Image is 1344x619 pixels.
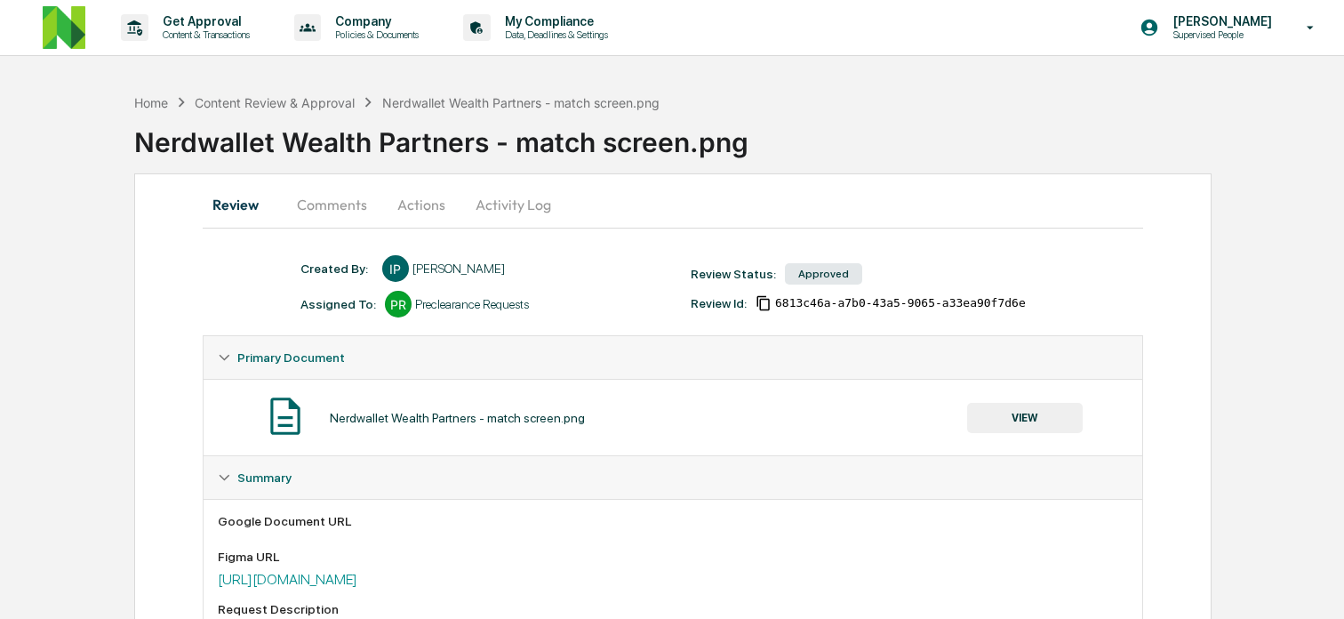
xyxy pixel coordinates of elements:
[382,95,660,110] div: Nerdwallet Wealth Partners - match screen.png
[300,261,373,276] div: Created By: ‎ ‎
[1287,560,1335,608] iframe: Open customer support
[148,14,259,28] p: Get Approval
[785,263,862,285] div: Approved
[412,261,505,276] div: [PERSON_NAME]
[263,394,308,438] img: Document Icon
[218,602,1128,616] div: Request Description
[237,470,292,485] span: Summary
[461,183,565,226] button: Activity Log
[218,571,357,588] a: [URL][DOMAIN_NAME]
[203,183,283,226] button: Review
[1159,28,1281,41] p: Supervised People
[195,95,355,110] div: Content Review & Approval
[691,267,776,281] div: Review Status:
[1159,14,1281,28] p: [PERSON_NAME]
[134,112,1344,158] div: Nerdwallet Wealth Partners - match screen.png
[321,28,428,41] p: Policies & Documents
[756,295,772,311] span: Copy Id
[330,411,585,425] div: Nerdwallet Wealth Partners - match screen.png
[283,183,381,226] button: Comments
[148,28,259,41] p: Content & Transactions
[300,297,376,311] div: Assigned To:
[385,291,412,318] div: PR
[491,28,617,41] p: Data, Deadlines & Settings
[415,297,529,311] div: Preclearance Requests
[321,14,428,28] p: Company
[204,379,1142,455] div: Primary Document
[43,6,85,49] img: logo
[237,350,345,365] span: Primary Document
[204,336,1142,379] div: Primary Document
[381,183,461,226] button: Actions
[203,183,1143,226] div: secondary tabs example
[382,255,409,282] div: IP
[218,514,1128,528] div: Google Document URL
[134,95,168,110] div: Home
[204,456,1142,499] div: Summary
[775,296,1026,310] span: 6813c46a-a7b0-43a5-9065-a33ea90f7d6e
[967,403,1083,433] button: VIEW
[491,14,617,28] p: My Compliance
[218,550,1128,564] div: Figma URL
[691,296,747,310] div: Review Id:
